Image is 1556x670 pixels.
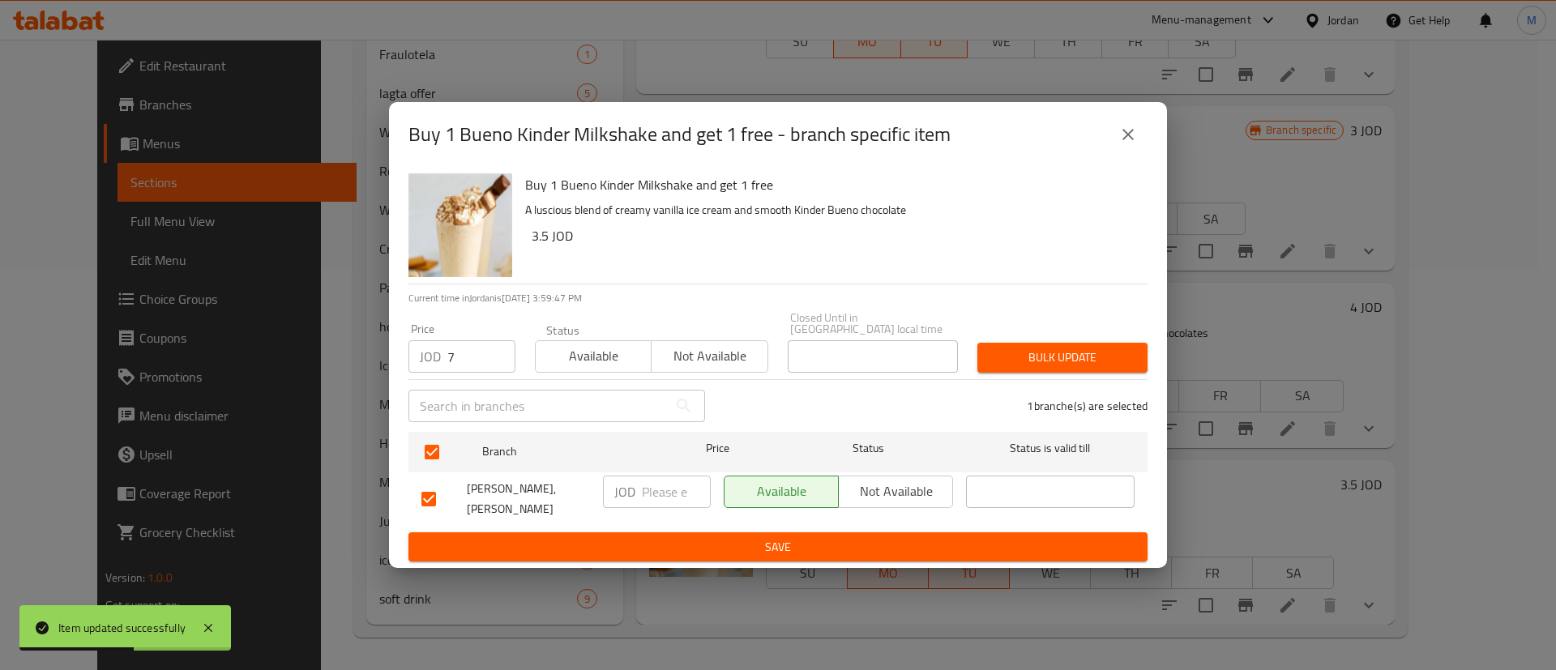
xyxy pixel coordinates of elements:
[977,343,1148,373] button: Bulk update
[1109,115,1148,154] button: close
[408,390,668,422] input: Search in branches
[532,224,1135,247] h6: 3.5 JOD
[838,476,953,508] button: Not available
[420,347,441,366] p: JOD
[664,438,772,459] span: Price
[535,340,652,373] button: Available
[525,200,1135,220] p: A luscious blend of creamy vanilla ice cream and smooth Kinder Bueno chocolate
[408,291,1148,305] p: Current time in Jordan is [DATE] 3:59:47 PM
[1027,398,1148,414] p: 1 branche(s) are selected
[467,479,590,519] span: [PERSON_NAME], [PERSON_NAME]
[651,340,767,373] button: Not available
[731,480,832,503] span: Available
[421,537,1135,557] span: Save
[542,344,645,368] span: Available
[724,476,839,508] button: Available
[482,442,651,462] span: Branch
[990,348,1135,368] span: Bulk update
[642,476,711,508] input: Please enter price
[966,438,1135,459] span: Status is valid till
[58,619,186,637] div: Item updated successfully
[658,344,761,368] span: Not available
[447,340,515,373] input: Please enter price
[408,532,1148,562] button: Save
[845,480,947,503] span: Not available
[784,438,953,459] span: Status
[614,482,635,501] p: JOD
[525,173,1135,196] h6: Buy 1 Bueno Kinder Milkshake and get 1 free
[408,122,951,147] h2: Buy 1 Bueno Kinder Milkshake and get 1 free - branch specific item
[408,173,512,277] img: Buy 1 Bueno Kinder Milkshake and get 1 free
